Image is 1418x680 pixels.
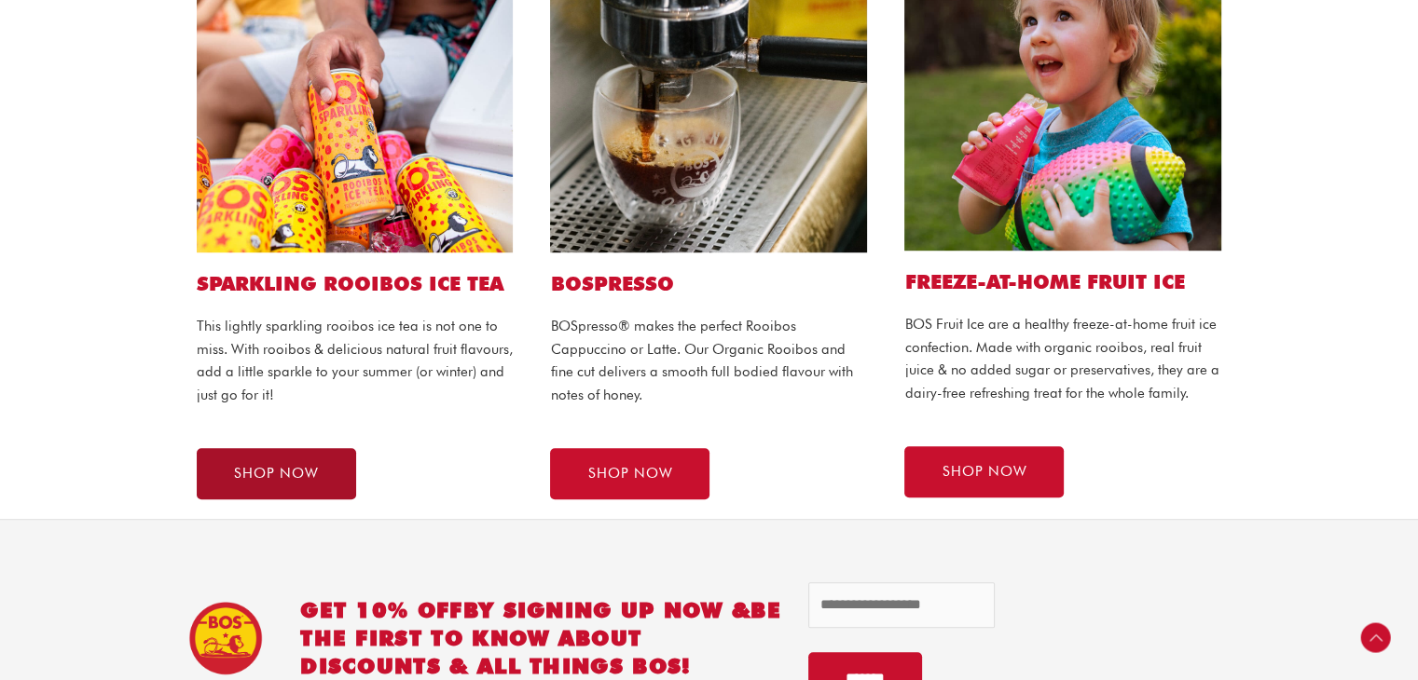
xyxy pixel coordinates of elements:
[587,467,672,481] span: SHOP NOW
[197,448,356,499] a: SHOP NOW
[942,465,1026,479] span: SHOP NOW
[550,315,867,407] p: BOSpresso® makes the perfect Rooibos Cappuccino or Latte. Our Organic Rooibos and fine cut delive...
[197,315,514,407] p: This lightly sparkling rooibos ice tea is not one to miss. With rooibos & delicious natural fruit...
[550,448,709,499] a: SHOP NOW
[904,446,1064,497] a: SHOP NOW
[463,597,751,622] span: BY SIGNING UP NOW &
[904,269,1221,294] h2: FREEZE-AT-HOME FRUIT ICE
[300,596,781,680] h2: GET 10% OFF be the first to know about discounts & all things BOS!
[197,271,514,296] h2: SPARKLING ROOIBOS ICE TEA
[904,313,1221,405] p: BOS Fruit Ice are a healthy freeze-at-home fruit ice confection. Made with organic rooibos, real ...
[550,271,867,296] h2: BOSPRESSO
[188,601,263,675] img: BOS Ice Tea
[234,467,319,481] span: SHOP NOW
